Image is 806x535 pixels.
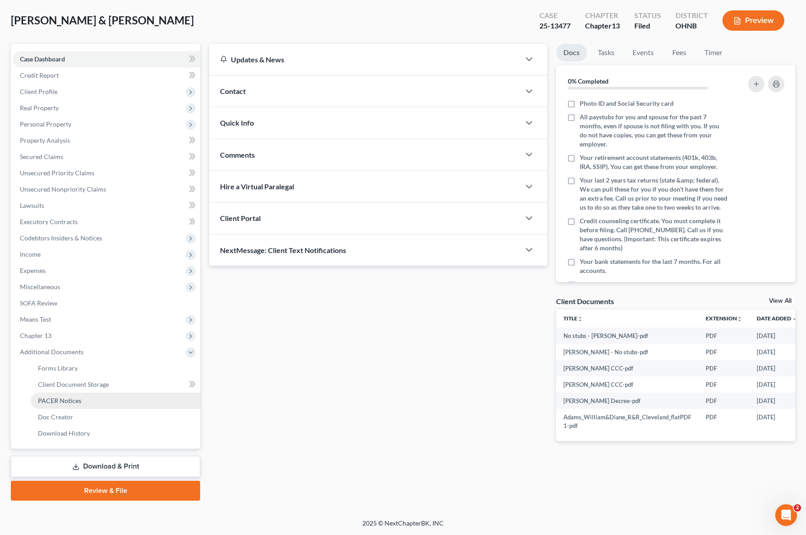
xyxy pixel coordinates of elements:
[580,280,728,298] span: Please bring all of your bills and letters. Do not throw them away.
[11,481,200,501] a: Review & File
[698,393,750,409] td: PDF
[20,169,94,177] span: Unsecured Priority Claims
[220,182,294,191] span: Hire a Virtual Paralegal
[556,376,698,393] td: [PERSON_NAME] CCC-pdf
[13,197,200,214] a: Lawsuits
[556,328,698,344] td: No stubs - [PERSON_NAME]-pdf
[580,257,728,275] span: Your bank statements for the last 7 months. For all accounts.
[556,360,698,376] td: [PERSON_NAME] CCC-pdf
[580,176,728,212] span: Your last 2 years tax returns (state &amp; federal). We can pull these for you if you don’t have ...
[13,165,200,181] a: Unsecured Priority Claims
[794,504,801,512] span: 2
[585,10,620,21] div: Chapter
[13,51,200,67] a: Case Dashboard
[750,360,805,376] td: [DATE]
[580,99,674,108] span: Photo ID and Social Security card
[697,44,730,61] a: Timer
[20,104,59,112] span: Real Property
[20,332,52,339] span: Chapter 13
[38,429,90,437] span: Download History
[757,315,797,322] a: Date Added expand_more
[220,214,261,222] span: Client Portal
[13,149,200,165] a: Secured Claims
[13,295,200,311] a: SOFA Review
[775,504,797,526] iframe: Intercom live chat
[20,299,57,307] span: SOFA Review
[20,153,63,160] span: Secured Claims
[665,44,694,61] a: Fees
[20,267,46,274] span: Expenses
[556,344,698,360] td: [PERSON_NAME] - No stubs-pdf
[20,218,78,225] span: Executory Contracts
[38,380,109,388] span: Client Document Storage
[556,44,587,61] a: Docs
[769,298,792,304] a: View All
[31,376,200,393] a: Client Document Storage
[20,185,106,193] span: Unsecured Nonpriority Claims
[20,202,44,209] span: Lawsuits
[792,316,797,322] i: expand_more
[20,71,59,79] span: Credit Report
[220,87,246,95] span: Contact
[20,348,84,356] span: Additional Documents
[20,136,70,144] span: Property Analysis
[722,10,784,31] button: Preview
[38,397,81,404] span: PACER Notices
[539,21,571,31] div: 25-13477
[20,250,41,258] span: Income
[634,21,661,31] div: Filed
[20,120,71,128] span: Personal Property
[145,519,661,535] div: 2025 © NextChapterBK, INC
[556,409,698,434] td: Adams_William&Diane_R&R_Cleveland_flatPDF 1-pdf
[31,425,200,441] a: Download History
[220,150,255,159] span: Comments
[31,409,200,425] a: Doc Creator
[13,67,200,84] a: Credit Report
[675,21,708,31] div: OHNB
[750,376,805,393] td: [DATE]
[625,44,661,61] a: Events
[698,344,750,360] td: PDF
[13,181,200,197] a: Unsecured Nonpriority Claims
[634,10,661,21] div: Status
[698,360,750,376] td: PDF
[737,316,742,322] i: unfold_more
[750,328,805,344] td: [DATE]
[580,113,728,149] span: All paystubs for you and spouse for the past 7 months, even if spouse is not filing with you. If ...
[20,55,65,63] span: Case Dashboard
[585,21,620,31] div: Chapter
[20,283,60,291] span: Miscellaneous
[580,216,728,253] span: Credit counseling certificate. You must complete it before filing. Call [PHONE_NUMBER]. Call us i...
[38,413,73,421] span: Doc Creator
[556,393,698,409] td: [PERSON_NAME] Decree-pdf
[580,153,728,171] span: Your retirement account statements (401k, 403b, IRA, SSIP). You can get these from your employer.
[568,77,609,85] strong: 0% Completed
[698,376,750,393] td: PDF
[698,409,750,434] td: PDF
[11,456,200,477] a: Download & Print
[563,315,583,322] a: Titleunfold_more
[13,214,200,230] a: Executory Contracts
[612,21,620,30] span: 13
[750,409,805,434] td: [DATE]
[11,14,194,27] span: [PERSON_NAME] & [PERSON_NAME]
[20,315,51,323] span: Means Test
[20,88,57,95] span: Client Profile
[590,44,622,61] a: Tasks
[220,246,346,254] span: NextMessage: Client Text Notifications
[220,55,509,64] div: Updates & News
[539,10,571,21] div: Case
[675,10,708,21] div: District
[698,328,750,344] td: PDF
[750,393,805,409] td: [DATE]
[38,364,78,372] span: Forms Library
[31,360,200,376] a: Forms Library
[20,234,102,242] span: Codebtors Insiders & Notices
[13,132,200,149] a: Property Analysis
[220,118,254,127] span: Quick Info
[706,315,742,322] a: Extensionunfold_more
[31,393,200,409] a: PACER Notices
[577,316,583,322] i: unfold_more
[556,296,614,306] div: Client Documents
[750,344,805,360] td: [DATE]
